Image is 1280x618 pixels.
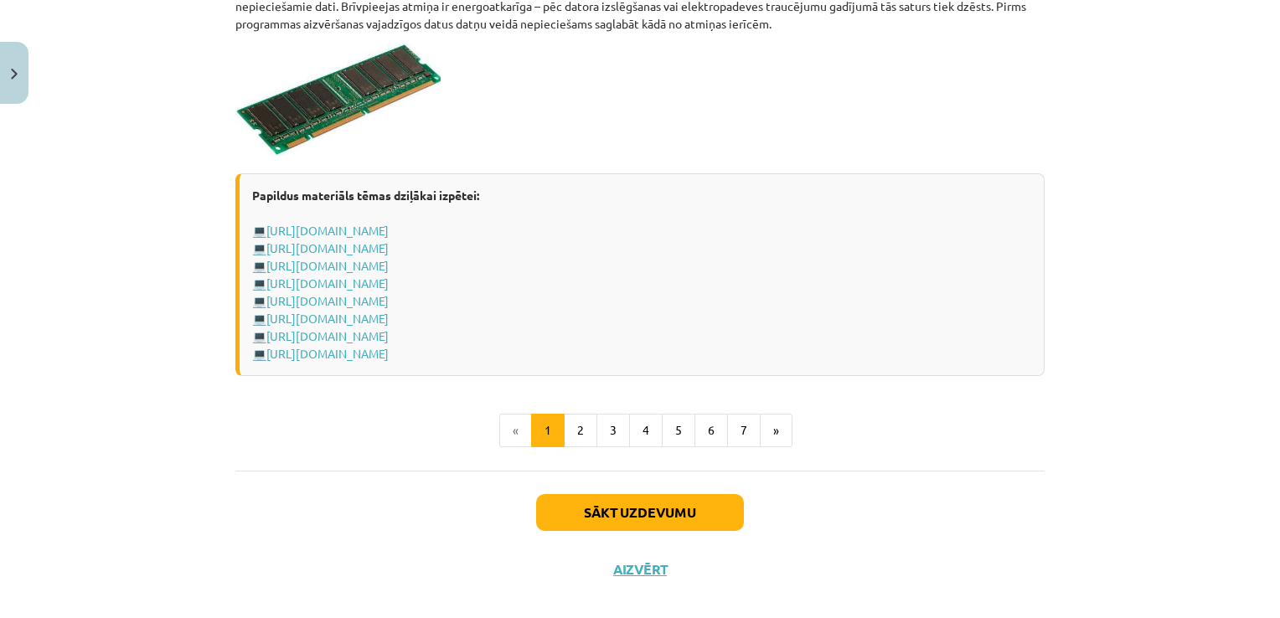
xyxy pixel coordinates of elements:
[596,414,630,447] button: 3
[266,223,389,238] a: [URL][DOMAIN_NAME]
[536,494,744,531] button: Sākt uzdevumu
[235,173,1045,376] div: 💻 💻 💻 💻 💻 💻 💻 💻
[629,414,663,447] button: 4
[252,188,479,203] strong: Papildus materiāls tēmas dziļākai izpētei:
[266,311,389,326] a: [URL][DOMAIN_NAME]
[266,240,389,255] a: [URL][DOMAIN_NAME]
[266,346,389,361] a: [URL][DOMAIN_NAME]
[11,69,18,80] img: icon-close-lesson-0947bae3869378f0d4975bcd49f059093ad1ed9edebbc8119c70593378902aed.svg
[266,293,389,308] a: [URL][DOMAIN_NAME]
[694,414,728,447] button: 6
[760,414,792,447] button: »
[531,414,565,447] button: 1
[608,561,672,578] button: Aizvērt
[564,414,597,447] button: 2
[662,414,695,447] button: 5
[727,414,761,447] button: 7
[266,328,389,343] a: [URL][DOMAIN_NAME]
[235,414,1045,447] nav: Page navigation example
[266,258,389,273] a: [URL][DOMAIN_NAME]
[266,276,389,291] a: [URL][DOMAIN_NAME]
